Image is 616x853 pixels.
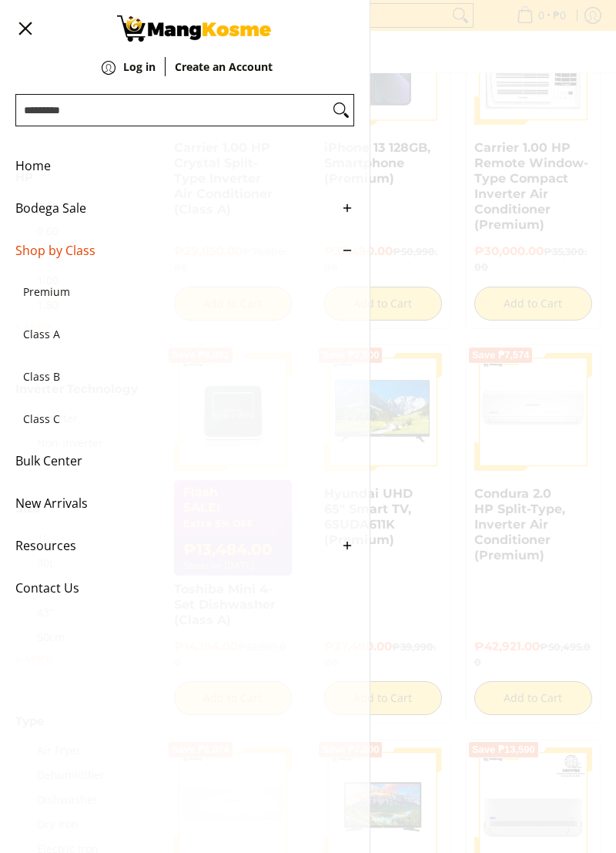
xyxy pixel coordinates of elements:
[23,314,354,356] a: Class A
[15,145,354,187] a: Home
[15,440,354,482] a: Bulk Center
[15,567,331,610] span: Contact Us
[15,230,331,272] span: Shop by Class
[23,271,331,314] span: Premium
[23,314,331,356] span: Class A
[23,271,354,314] a: Premium
[15,440,331,482] span: Bulk Center
[175,62,273,96] a: Create an Account
[15,525,331,567] span: Resources
[15,525,354,567] a: Resources
[329,95,353,126] button: Search
[15,187,331,230] span: Bodega Sale
[123,62,156,96] a: Log in
[15,145,331,187] span: Home
[117,15,271,42] img: Bodega Sale l Mang Kosme: Cost-Efficient &amp; Quality Home Appliances
[175,59,273,74] strong: Create an Account
[23,356,354,398] a: Class B
[23,356,331,398] span: Class B
[15,482,331,525] span: New Arrivals
[15,230,354,272] a: Shop by Class
[123,59,156,74] strong: Log in
[15,482,354,525] a: New Arrivals
[15,567,354,610] a: Contact Us
[23,398,354,441] a: Class C
[15,187,354,230] a: Bodega Sale
[23,398,331,441] span: Class C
